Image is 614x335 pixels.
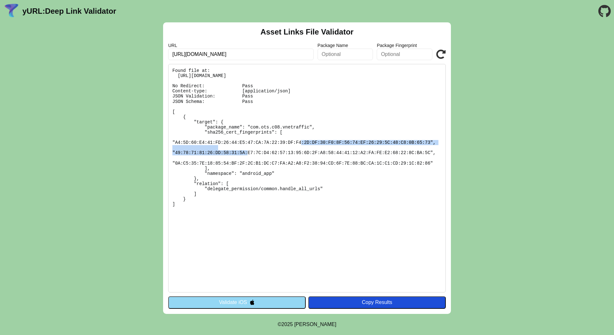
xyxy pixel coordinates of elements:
[311,300,443,305] div: Copy Results
[168,64,446,292] pre: Found file at: [URL][DOMAIN_NAME] No Redirect: Pass Content-type: [application/json] JSON Validat...
[278,314,336,335] footer: ©
[281,322,293,327] span: 2025
[3,3,20,19] img: yURL Logo
[261,27,354,36] h2: Asset Links File Validator
[377,43,432,48] label: Package Fingerprint
[308,296,446,308] button: Copy Results
[168,296,306,308] button: Validate iOS
[168,43,314,48] label: URL
[294,322,336,327] a: Michael Ibragimchayev's Personal Site
[249,300,255,305] img: appleIcon.svg
[168,49,314,60] input: Required
[318,43,373,48] label: Package Name
[377,49,432,60] input: Optional
[318,49,373,60] input: Optional
[22,7,116,16] a: yURL:Deep Link Validator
